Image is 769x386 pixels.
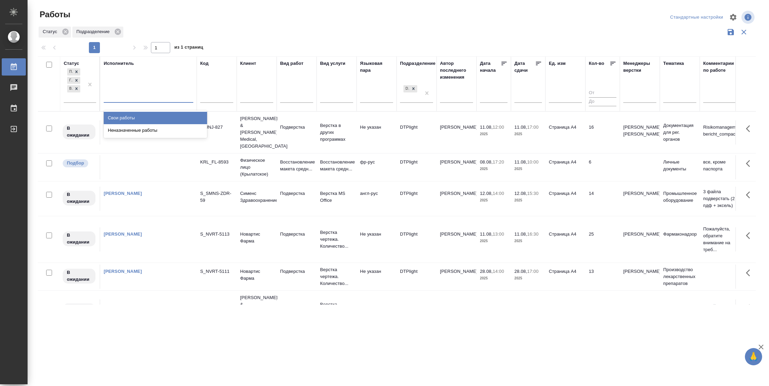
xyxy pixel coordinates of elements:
p: 2025 [480,275,507,282]
p: 11.08, [514,125,527,130]
p: 19.08, [514,304,527,309]
button: Здесь прячутся важные кнопки [742,227,758,244]
div: KRL_FL-8593 [200,159,233,166]
p: [PERSON_NAME] [623,231,656,238]
div: Кол-во [589,60,604,67]
div: split button [668,12,725,23]
div: Исполнитель [104,60,134,67]
div: DTPlight [403,85,418,93]
p: 2025 [514,197,542,204]
div: Ед. изм [549,60,566,67]
span: из 1 страниц [174,43,203,53]
span: Настроить таблицу [725,9,741,26]
p: В ожидании [67,191,91,205]
p: [PERSON_NAME], [PERSON_NAME] [623,124,656,138]
p: Подверстка [280,190,313,197]
p: Подверстка [280,231,313,238]
p: Восстановление макета средн... [280,159,313,172]
td: Не указан [357,227,397,251]
div: Дата начала [480,60,501,74]
button: Здесь прячутся важные кнопки [742,265,758,281]
p: 2025 [480,131,507,138]
div: Дата сдачи [514,60,535,74]
td: DTPlight [397,120,437,145]
p: Новартис Фарма [240,268,273,282]
span: Посмотреть информацию [741,11,756,24]
div: Подразделение [72,27,123,38]
div: Подбор [67,68,73,76]
p: Пожалуйста, обратите внимание на треб... [703,226,736,253]
p: [PERSON_NAME] & [PERSON_NAME] Medical, [GEOGRAPHIC_DATA] [240,294,273,329]
p: 12.08, [480,191,493,196]
td: 35 [585,299,620,324]
td: Страница А4 [545,265,585,289]
td: Страница А4 [545,155,585,179]
div: Тематика [663,60,684,67]
p: Документация для рег. органов [663,122,696,143]
div: Исполнитель назначен, приступать к работе пока рано [62,303,96,319]
p: 14:00 [493,269,504,274]
p: 11.08, [480,231,493,237]
p: Промышленное оборудование [663,190,696,204]
p: 17:00 [493,304,504,309]
td: англ-рус [357,299,397,324]
p: 18.08, [480,304,493,309]
a: [PERSON_NAME] [104,191,142,196]
p: 10:00 [527,159,539,165]
p: 15:30 [527,191,539,196]
div: S_JNJ-812 [200,303,233,310]
div: S_NVRT-5111 [200,268,233,275]
p: 14:00 [493,191,504,196]
div: S_NVRT-5113 [200,231,233,238]
td: Страница А4 [545,187,585,211]
p: Верстка MS Office [320,190,353,204]
td: Страница А4 [545,299,585,324]
div: Вид работ [280,60,304,67]
td: 13 [585,265,620,289]
p: 2025 [514,275,542,282]
td: [PERSON_NAME] [437,265,476,289]
p: 12.08, [514,191,527,196]
p: Подверстка [280,124,313,131]
p: Физическое лицо (Крылатское) [240,157,273,178]
td: 16 [585,120,620,145]
div: Код [200,60,208,67]
div: Исполнитель назначен, приступать к работе пока рано [62,124,96,140]
p: [PERSON_NAME] & [PERSON_NAME] Medical, [GEOGRAPHIC_DATA] [240,115,273,150]
span: Работы [38,9,70,20]
p: Производство лекарственных препаратов [663,266,696,287]
p: 11.08, [514,231,527,237]
p: 17:00 [527,304,539,309]
div: S_JNJ-827 [200,124,233,131]
td: Страница А4 [545,120,585,145]
div: Менеджеры верстки [623,60,656,74]
div: Подбор, Готов к работе, В ожидании [66,76,81,85]
div: Подбор, Готов к работе, В ожидании [66,68,81,76]
button: Здесь прячутся важные кнопки [742,120,758,137]
p: 17:20 [493,159,504,165]
div: В ожидании [67,85,73,92]
button: Здесь прячутся важные кнопки [742,155,758,172]
div: Автор последнего изменения [440,60,473,81]
p: 3 файла подверстать (2 пдф + эксель) [703,188,736,209]
div: Исполнитель назначен, приступать к работе пока рано [62,231,96,247]
p: Подверстка [280,303,313,310]
div: Языковая пара [360,60,393,74]
td: 25 [585,227,620,251]
p: 17:00 [527,125,539,130]
p: Верстка простого макета (Qu... [320,301,353,322]
button: 🙏 [745,348,762,365]
td: 14 [585,187,620,211]
div: Подбор, Готов к работе, В ожидании [66,85,81,93]
p: Фармацевтика [663,303,696,310]
p: Верстка в других программах [320,122,353,143]
div: Подразделение [400,60,435,67]
p: 11.08, [480,125,493,130]
td: Страница А4 [545,227,585,251]
p: 2025 [480,166,507,172]
p: 2025 [480,238,507,245]
p: 2025 [480,197,507,204]
td: [PERSON_NAME] [437,299,476,324]
p: Подразделение [76,28,112,35]
div: Статус [39,27,71,38]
